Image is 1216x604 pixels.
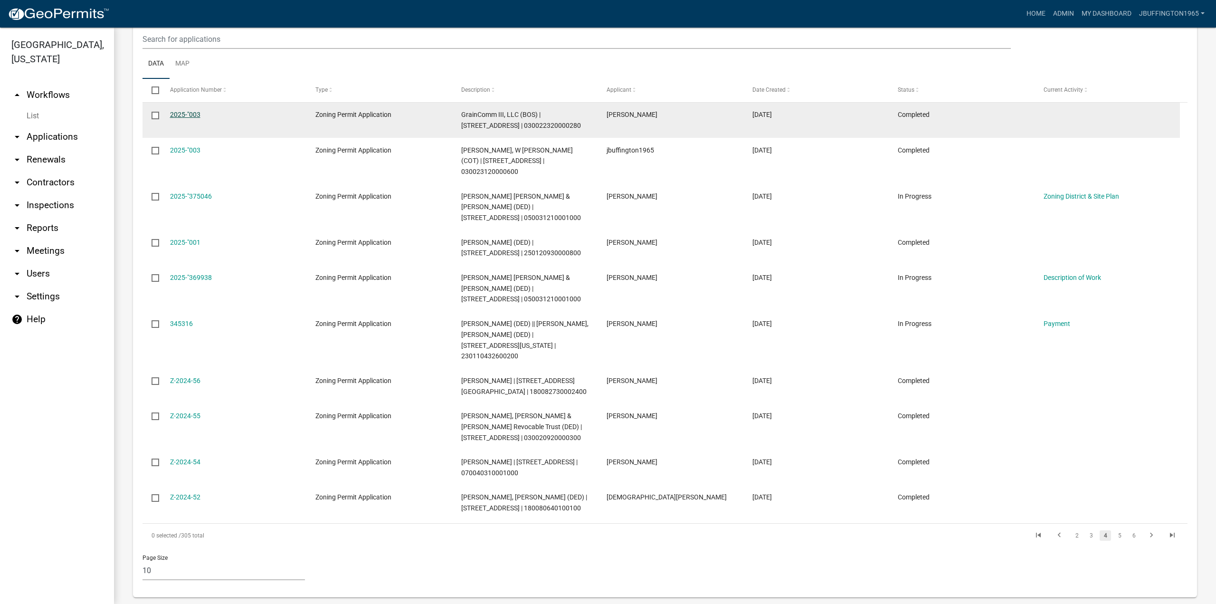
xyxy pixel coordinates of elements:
span: Completed [898,111,930,118]
span: 0 selected / [152,532,181,539]
span: Sidney Boecker [607,239,657,246]
datatable-header-cell: Current Activity [1034,79,1180,102]
span: Description [461,86,490,93]
span: Application Number [170,86,222,93]
a: Zoning District & Site Plan [1044,192,1119,200]
a: 2025-"369938 [170,274,212,281]
a: 2025-"003 [170,111,200,118]
span: Chacon, Jorge Antonio & Alexandra (DED) | 1136 RACINE AVE | 050031210001000 [461,192,581,222]
span: Date Created [752,86,786,93]
i: arrow_drop_down [11,131,23,143]
li: page 6 [1127,527,1141,544]
a: Z-2024-56 [170,377,200,384]
span: Type [315,86,328,93]
span: Wintermeyer, W Edward (COT) | 1547 HICKORY AVE | 030023120000600 [461,146,573,176]
a: 2025-"001 [170,239,200,246]
datatable-header-cell: Application Number [161,79,306,102]
span: Status [898,86,914,93]
i: arrow_drop_down [11,245,23,257]
span: Zoning Permit Application [315,320,391,327]
span: Christian Morey [607,493,727,501]
a: Z-2024-52 [170,493,200,501]
a: Description of Work [1044,274,1101,281]
span: 02/26/2025 [752,111,772,118]
span: Boecker, Sidney J (DED) | 2446 290TH ST | 250120930000800 [461,239,581,257]
span: Jorge Antonio Chacon [607,274,657,281]
span: Completed [898,377,930,384]
i: arrow_drop_down [11,200,23,211]
span: Zoning Permit Application [315,458,391,466]
span: Klopfenstein, Gerry K & Lois D Revocable Trust (DED) | 1855 State Highway 78 | 030020920000300 [461,412,582,441]
a: go to first page [1029,530,1047,541]
span: GrainComm III, LLC (BOS) | 2072 HWY 78 | 030022320000280 [461,111,581,129]
span: Chacon, Jorge Antonio & Alexandra (DED) | 1136 Racine Avenue | 050031210001000 [461,274,581,303]
datatable-header-cell: Status [889,79,1035,102]
i: arrow_drop_down [11,222,23,234]
span: 10/04/2024 [752,493,772,501]
span: Zoning Permit Application [315,111,391,118]
span: Zoning Permit Application [315,239,391,246]
a: 5 [1114,530,1125,541]
a: Z-2024-55 [170,412,200,420]
datatable-header-cell: Select [142,79,161,102]
span: David [607,320,657,327]
span: Zoning Permit Application [315,192,391,200]
span: Watson, David A (DED) || Smith-Riley, Justis Juliea (DED) | 2853 Iowa avenue | 230110432600200 [461,320,589,360]
span: 12/08/2024 [752,320,772,327]
div: 305 total [142,524,557,547]
span: Jeremy Klopfenstein | 1349 Merrimac Ave | 070040310001000 [461,458,578,477]
a: Payment [1044,320,1070,327]
span: Zoning Permit Application [315,493,391,501]
datatable-header-cell: Type [306,79,452,102]
span: Alexandra Chacon [607,192,657,200]
i: arrow_drop_up [11,89,23,101]
span: 12/05/2024 [752,377,772,384]
span: jbuffington1965 [607,146,654,154]
li: page 5 [1112,527,1127,544]
a: go to last page [1163,530,1181,541]
i: arrow_drop_down [11,154,23,165]
span: Completed [898,239,930,246]
span: Zoning Permit Application [315,274,391,281]
i: arrow_drop_down [11,291,23,302]
a: 2025-"003 [170,146,200,154]
span: Robert KINNEY [607,377,657,384]
li: page 3 [1084,527,1098,544]
i: arrow_drop_down [11,268,23,279]
datatable-header-cell: Date Created [743,79,889,102]
a: 6 [1128,530,1140,541]
li: page 2 [1070,527,1084,544]
i: help [11,314,23,325]
a: go to previous page [1050,530,1068,541]
a: 2 [1071,530,1083,541]
span: Jeremy Ray Klopfenstein [607,458,657,466]
span: rob kinney | 264 st Street dead end | 180082730002400 [461,377,587,395]
span: Neil C Reichenbach [607,412,657,420]
a: Map [170,49,195,79]
a: 2025-"375046 [170,192,212,200]
span: 01/29/2025 [752,274,772,281]
span: Completed [898,458,930,466]
a: Data [142,49,170,79]
span: 10/11/2024 [752,458,772,466]
span: Completed [898,412,930,420]
span: In Progress [898,320,931,327]
span: Applicant [607,86,631,93]
span: In Progress [898,274,931,281]
a: My Dashboard [1078,5,1135,23]
input: Search for applications [142,29,1011,49]
a: jbuffington1965 [1135,5,1208,23]
span: Zoning Permit Application [315,377,391,384]
li: page 4 [1098,527,1112,544]
span: In Progress [898,192,931,200]
span: Completed [898,146,930,154]
span: Completed [898,493,930,501]
span: 02/18/2025 [752,146,772,154]
datatable-header-cell: Description [452,79,598,102]
span: 01/31/2025 [752,239,772,246]
span: Kelly Zacrep [607,111,657,118]
span: Ridinger, Judy Lee (DED) | 1653 OLD HWY 34 | 180080640100100 [461,493,587,512]
i: arrow_drop_down [11,177,23,188]
a: go to next page [1142,530,1160,541]
datatable-header-cell: Applicant [598,79,743,102]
